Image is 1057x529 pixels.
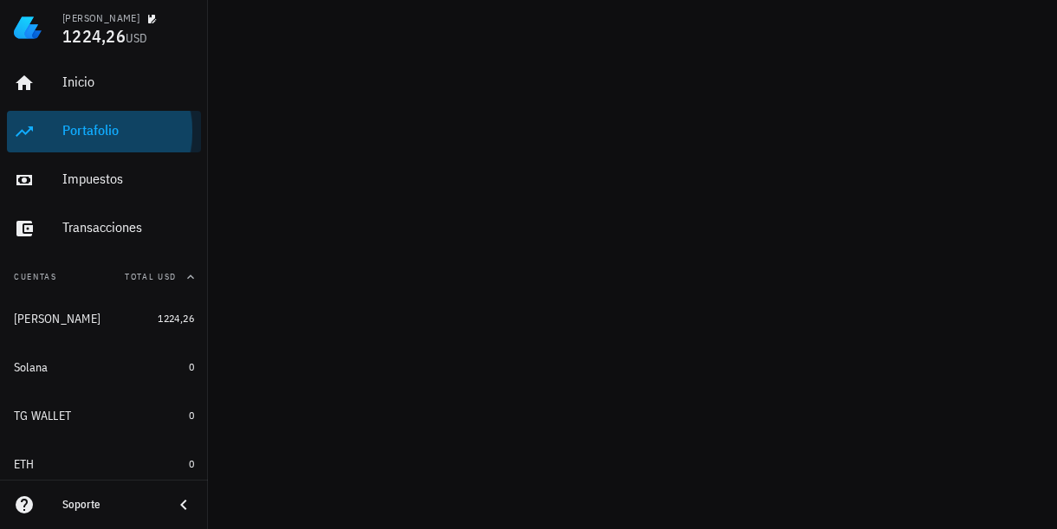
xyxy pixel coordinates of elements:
[7,443,201,485] a: ETH 0
[62,171,194,187] div: Impuestos
[62,74,194,90] div: Inicio
[189,457,194,470] span: 0
[14,360,49,375] div: Solana
[14,409,71,423] div: TG WALLET
[62,11,139,25] div: [PERSON_NAME]
[62,122,194,139] div: Portafolio
[14,457,35,472] div: ETH
[62,219,194,235] div: Transacciones
[189,409,194,422] span: 0
[14,312,101,326] div: [PERSON_NAME]
[7,159,201,201] a: Impuestos
[7,208,201,249] a: Transacciones
[7,298,201,339] a: [PERSON_NAME] 1224,26
[189,360,194,373] span: 0
[7,395,201,436] a: TG WALLET 0
[7,62,201,104] a: Inicio
[7,346,201,388] a: Solana 0
[125,271,177,282] span: Total USD
[7,111,201,152] a: Portafolio
[7,256,201,298] button: CuentasTotal USD
[14,14,42,42] img: LedgiFi
[158,312,194,325] span: 1224,26
[62,498,159,512] div: Soporte
[126,30,148,46] span: USD
[62,24,126,48] span: 1224,26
